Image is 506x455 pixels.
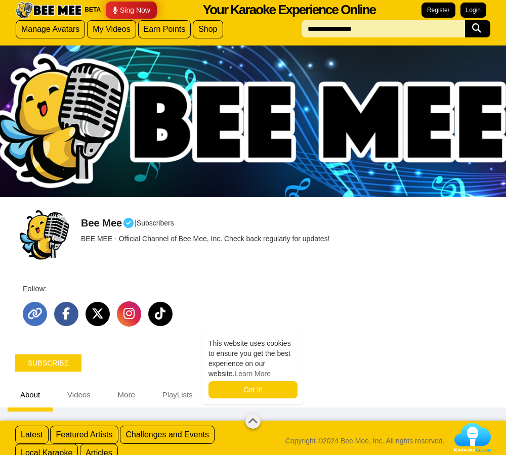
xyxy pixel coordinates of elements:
a: My Videos [87,20,136,38]
span: This website uses cookies to ensure you get the best experience on our website. [208,338,298,379]
div: cookieconsent [202,332,304,404]
a: dismiss cookie message [208,381,298,398]
img: Karaoke%20Cloud%20Logo@3x.png [454,423,491,451]
p: Subscribers [137,218,174,228]
a: Manage Avatars [16,20,85,38]
a: Featured Artists [50,426,118,444]
a: Liked videos [207,382,275,407]
a: About [8,382,53,407]
a: Login [460,3,486,18]
a: Challenges and Events [120,426,215,444]
a: learn more about cookies [234,370,271,378]
p: BEE MEE - Official Channel of Bee Mee, Inc. Check back regularly for updates! [81,234,330,244]
span: Copyright ©2024 Bee Mee, Inc. All rights reserved. [285,436,445,446]
a: PlayLists [150,382,205,407]
a: Videos [55,382,103,407]
img: Bee Mee [14,1,83,19]
span: BETA [85,6,101,14]
a: Sing Now [106,2,157,19]
div: | [81,217,335,229]
img: Bee Mee [13,205,73,265]
a: Latest [15,426,49,444]
a: More [105,382,148,407]
button: Subscribe [15,354,81,372]
div: Follow: [20,283,498,294]
div: Your Karaoke Experience Online [203,1,375,19]
a: Bee Mee [81,217,135,229]
a: Earn Points [138,20,191,38]
a: Register [421,3,455,18]
a: Shop [193,20,223,38]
